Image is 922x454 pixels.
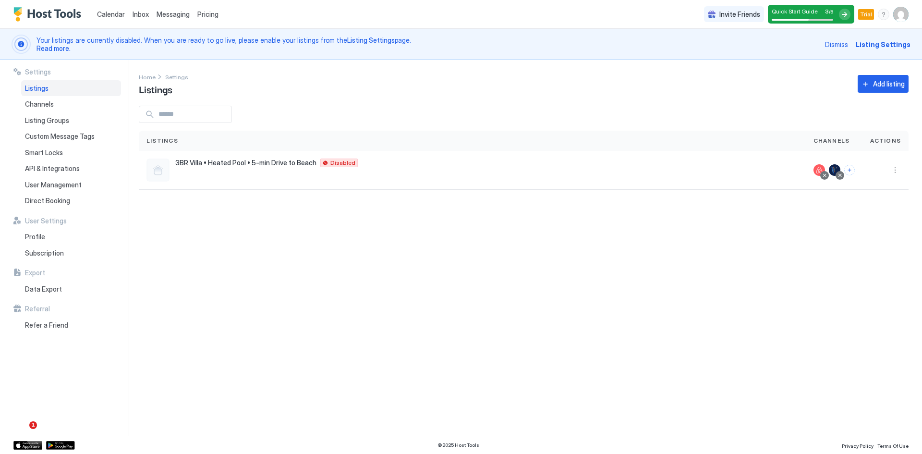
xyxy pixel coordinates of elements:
[842,440,873,450] a: Privacy Policy
[437,442,479,448] span: © 2025 Host Tools
[97,9,125,19] a: Calendar
[878,9,889,20] div: menu
[29,421,37,429] span: 1
[25,84,49,93] span: Listings
[139,82,172,96] span: Listings
[139,72,156,82] a: Home
[829,9,833,15] span: / 5
[139,72,156,82] div: Breadcrumb
[165,72,188,82] div: Breadcrumb
[165,74,188,81] span: Settings
[893,7,909,22] div: User profile
[21,193,121,209] a: Direct Booking
[139,74,156,81] span: Home
[842,443,873,449] span: Privacy Policy
[21,177,121,193] a: User Management
[858,75,909,93] button: Add listing
[772,8,818,15] span: Quick Start Guide
[46,441,75,450] a: Google Play Store
[21,80,121,97] a: Listings
[21,145,121,161] a: Smart Locks
[25,164,80,173] span: API & Integrations
[10,421,33,444] iframe: Intercom live chat
[21,96,121,112] a: Channels
[856,39,910,49] div: Listing Settings
[13,441,42,450] a: App Store
[25,305,50,313] span: Referral
[877,440,909,450] a: Terms Of Use
[155,106,231,123] input: Input Field
[25,249,64,258] span: Subscription
[146,136,179,145] span: Listings
[175,159,316,167] span: 3BR Villa • Heated Pool • 5-min Drive to Beach
[889,164,901,176] button: More options
[133,9,149,19] a: Inbox
[157,10,190,18] span: Messaging
[13,7,85,22] a: Host Tools Logo
[21,229,121,245] a: Profile
[813,136,850,145] span: Channels
[21,112,121,129] a: Listing Groups
[165,72,188,82] a: Settings
[25,285,62,294] span: Data Export
[877,443,909,449] span: Terms Of Use
[21,128,121,145] a: Custom Message Tags
[97,10,125,18] span: Calendar
[25,100,54,109] span: Channels
[25,181,82,189] span: User Management
[157,9,190,19] a: Messaging
[36,36,819,53] span: Your listings are currently disabled. When you are ready to go live, please enable your listings ...
[25,269,45,277] span: Export
[825,8,829,15] span: 3
[25,148,63,157] span: Smart Locks
[889,164,901,176] div: menu
[21,317,121,333] a: Refer a Friend
[21,160,121,177] a: API & Integrations
[25,196,70,205] span: Direct Booking
[25,68,51,76] span: Settings
[347,36,395,44] a: Listing Settings
[719,10,760,19] span: Invite Friends
[25,217,67,225] span: User Settings
[36,44,71,52] a: Read more.
[21,281,121,297] a: Data Export
[25,321,68,330] span: Refer a Friend
[860,10,872,19] span: Trial
[25,132,95,141] span: Custom Message Tags
[25,233,45,241] span: Profile
[197,10,218,19] span: Pricing
[25,116,69,125] span: Listing Groups
[825,39,848,49] div: Dismiss
[873,79,905,89] div: Add listing
[870,136,901,145] span: Actions
[844,165,855,175] button: Connect channels
[21,245,121,261] a: Subscription
[133,10,149,18] span: Inbox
